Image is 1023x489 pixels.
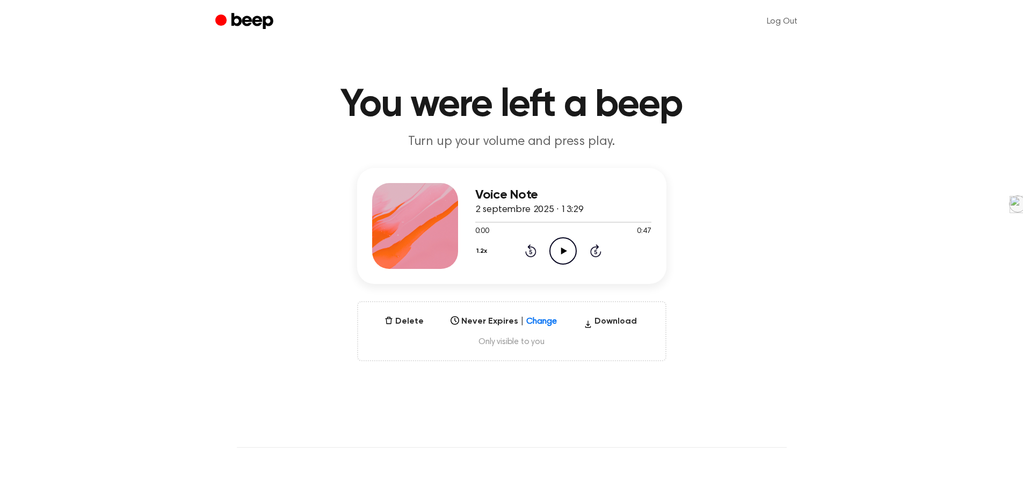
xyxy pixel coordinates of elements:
button: Download [579,315,641,332]
button: Delete [380,315,428,328]
span: 2 septembre 2025 · 13:29 [475,205,584,215]
span: Only visible to you [371,337,652,347]
a: Log Out [756,9,808,34]
h1: You were left a beep [237,86,787,125]
button: 1.2x [475,242,491,260]
p: Turn up your volume and press play. [306,133,718,151]
h3: Voice Note [475,188,651,202]
a: Beep [215,11,276,32]
span: 0:00 [475,226,489,237]
span: 0:47 [637,226,651,237]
